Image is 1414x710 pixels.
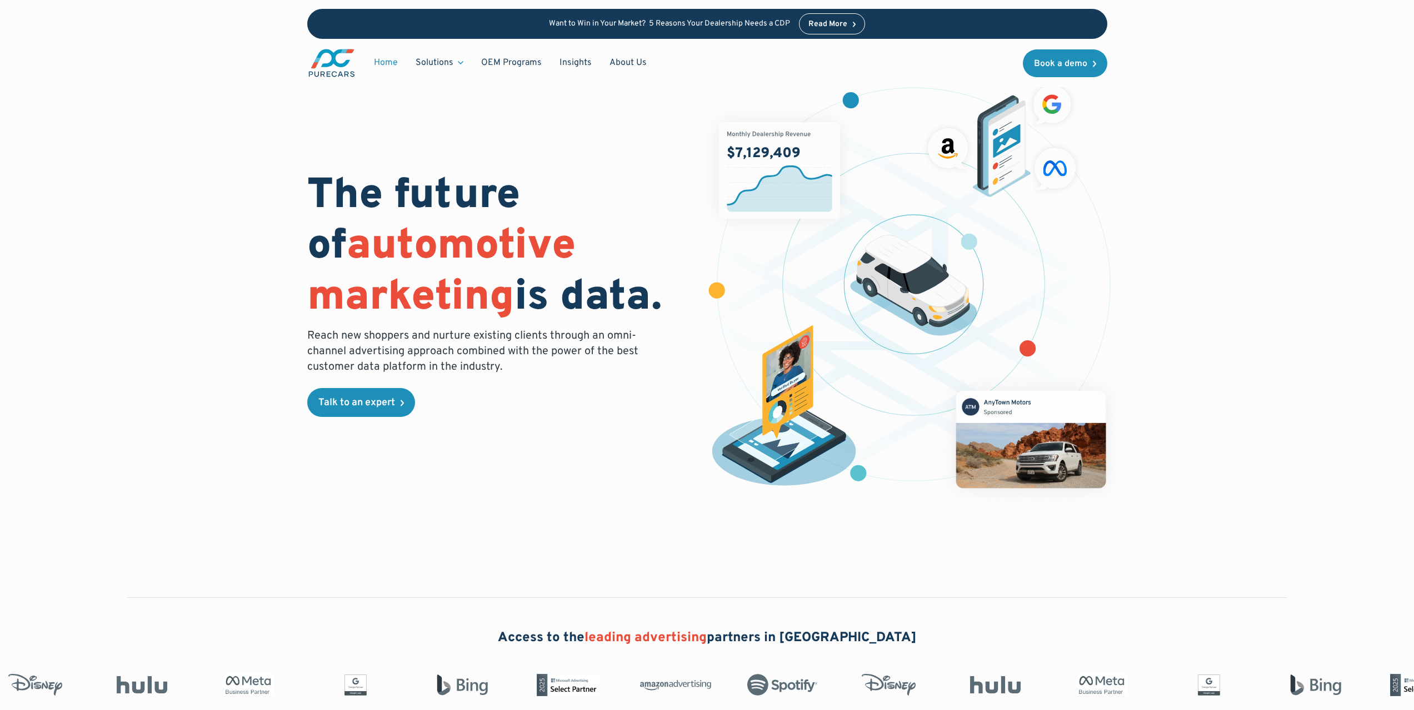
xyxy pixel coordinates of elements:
[307,388,415,417] a: Talk to an expert
[307,328,645,375] p: Reach new shoppers and nurture existing clients through an omni-channel advertising approach comb...
[601,52,656,73] a: About Us
[307,48,356,78] a: main
[746,674,817,696] img: Spotify
[639,676,711,694] img: Amazon Advertising
[213,674,284,696] img: Meta Business Partner
[922,80,1082,197] img: ads on social media and advertising partners
[1023,49,1107,77] a: Book a demo
[701,325,867,491] img: persona of a buyer
[719,122,840,219] img: chart showing monthly dealership revenue of $7m
[307,172,694,324] h1: The future of is data.
[407,52,472,73] div: Solutions
[307,220,576,324] span: automotive marketing
[319,674,391,696] img: Google Partner
[1173,674,1244,696] img: Google Partner
[808,21,847,28] div: Read More
[935,370,1127,508] img: mockup of facebook post
[551,52,601,73] a: Insights
[850,235,978,336] img: illustration of a vehicle
[799,13,866,34] a: Read More
[1066,674,1137,696] img: Meta Business Partner
[853,674,924,696] img: Disney
[960,676,1031,694] img: Hulu
[106,676,177,694] img: Hulu
[416,57,453,69] div: Solutions
[584,630,707,646] span: leading advertising
[1034,59,1087,68] div: Book a demo
[472,52,551,73] a: OEM Programs
[533,674,604,696] img: Microsoft Advertising Partner
[549,19,790,29] p: Want to Win in Your Market? 5 Reasons Your Dealership Needs a CDP
[426,674,497,696] img: Bing
[1280,674,1351,696] img: Bing
[498,629,917,648] h2: Access to the partners in [GEOGRAPHIC_DATA]
[307,48,356,78] img: purecars logo
[365,52,407,73] a: Home
[318,398,395,408] div: Talk to an expert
